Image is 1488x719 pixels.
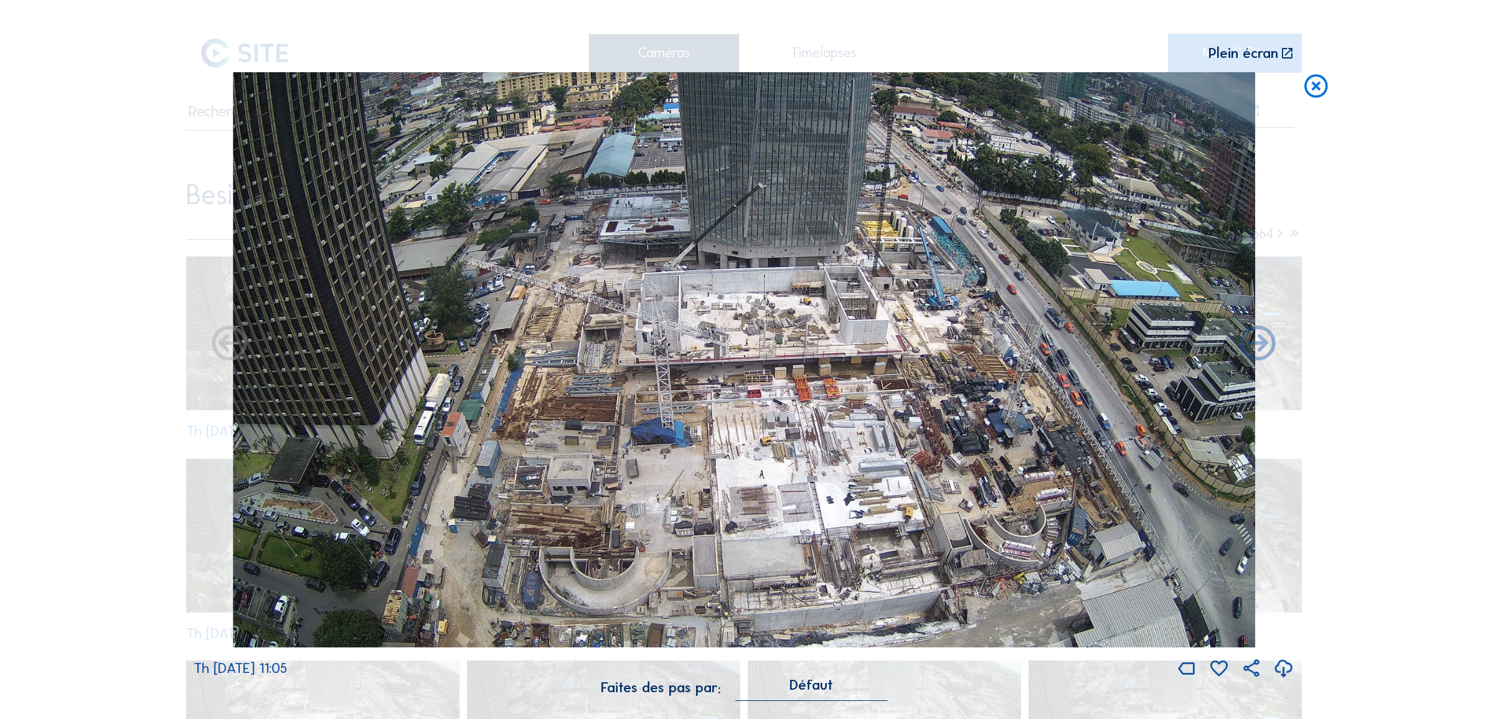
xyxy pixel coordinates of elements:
[789,680,833,691] div: Défaut
[1208,47,1278,62] div: Plein écran
[209,324,251,366] i: Forward
[736,680,888,700] div: Défaut
[601,681,721,695] div: Faites des pas par:
[194,660,287,677] span: Th [DATE] 11:05
[1237,324,1279,366] i: Back
[233,72,1256,647] img: Image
